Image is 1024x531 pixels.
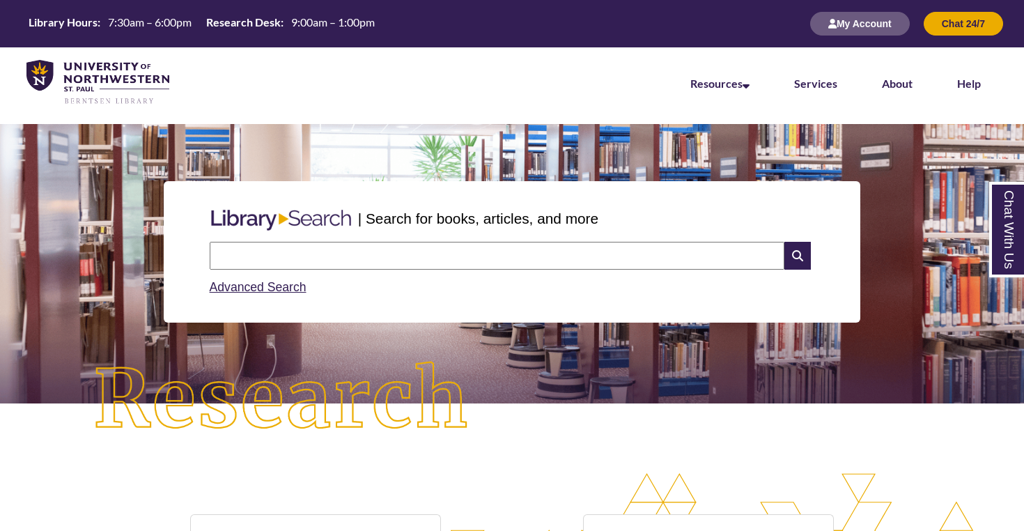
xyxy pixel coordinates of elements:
[794,77,837,90] a: Services
[52,320,513,480] img: Research
[204,204,358,236] img: Libary Search
[810,17,910,29] a: My Account
[23,15,102,30] th: Library Hours:
[924,12,1003,36] button: Chat 24/7
[210,280,307,294] a: Advanced Search
[784,242,811,270] i: Search
[882,77,913,90] a: About
[291,15,375,29] span: 9:00am – 1:00pm
[810,12,910,36] button: My Account
[108,15,192,29] span: 7:30am – 6:00pm
[23,15,380,32] table: Hours Today
[924,17,1003,29] a: Chat 24/7
[23,15,380,33] a: Hours Today
[690,77,750,90] a: Resources
[957,77,981,90] a: Help
[26,60,169,105] img: UNWSP Library Logo
[358,208,598,229] p: | Search for books, articles, and more
[201,15,286,30] th: Research Desk:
